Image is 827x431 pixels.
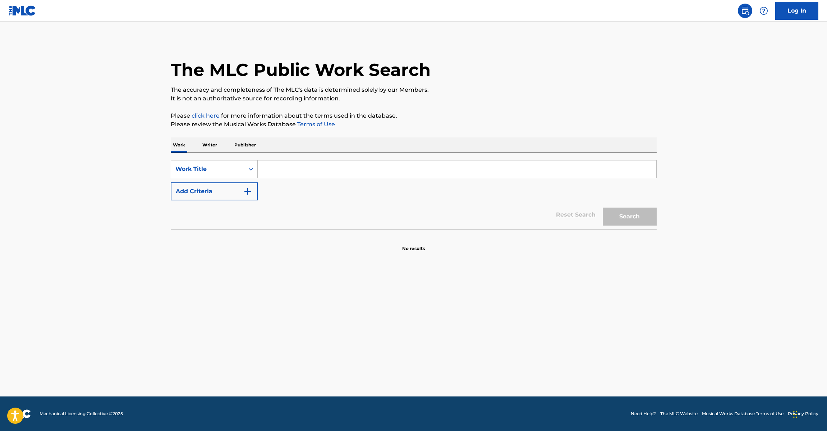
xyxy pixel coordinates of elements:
img: search [741,6,749,15]
p: Please for more information about the terms used in the database. [171,112,657,120]
a: Privacy Policy [788,410,818,417]
img: logo [9,409,31,418]
a: Terms of Use [296,121,335,128]
p: Publisher [232,137,258,153]
a: Need Help? [631,410,656,417]
button: Add Criteria [171,182,258,200]
div: Help [757,4,771,18]
img: help [759,6,768,15]
span: Mechanical Licensing Collective © 2025 [40,410,123,417]
p: No results [402,237,425,252]
a: click here [192,112,220,119]
a: The MLC Website [660,410,698,417]
p: The accuracy and completeness of The MLC's data is determined solely by our Members. [171,86,657,94]
p: Work [171,137,187,153]
div: Drag [793,404,798,425]
a: Log In [775,2,818,20]
img: 9d2ae6d4665cec9f34b9.svg [243,187,252,196]
form: Search Form [171,160,657,229]
div: Work Title [175,165,240,173]
p: Please review the Musical Works Database [171,120,657,129]
h1: The MLC Public Work Search [171,59,431,81]
p: Writer [200,137,219,153]
a: Musical Works Database Terms of Use [702,410,784,417]
a: Public Search [738,4,752,18]
p: It is not an authoritative source for recording information. [171,94,657,103]
iframe: Chat Widget [791,396,827,431]
img: MLC Logo [9,5,36,16]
